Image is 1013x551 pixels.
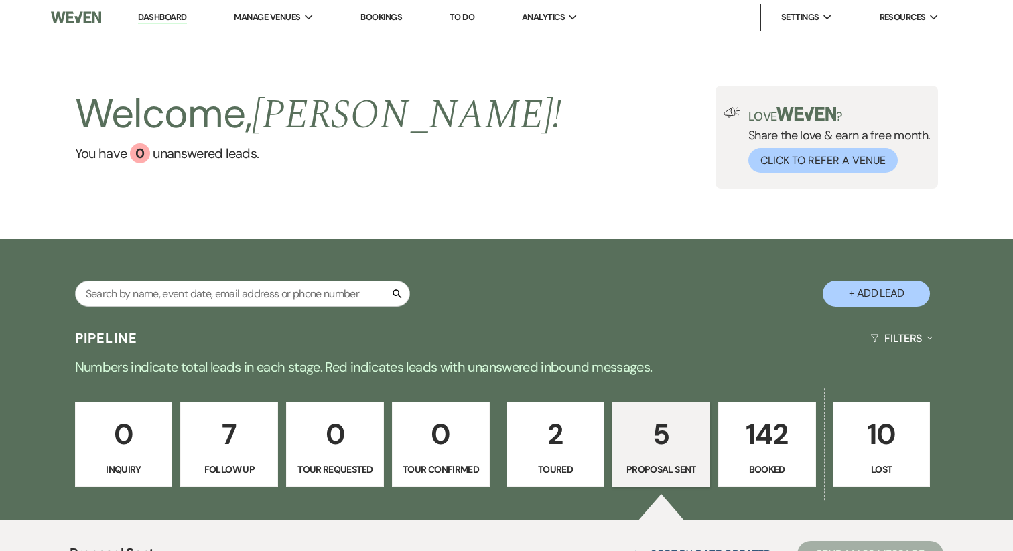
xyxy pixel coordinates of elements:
p: Booked [727,462,807,477]
p: Numbers indicate total leads in each stage. Red indicates leads with unanswered inbound messages. [24,356,989,378]
p: Proposal Sent [621,462,701,477]
a: 5Proposal Sent [612,402,710,487]
p: Tour Confirmed [401,462,481,477]
p: 10 [841,412,922,457]
a: 142Booked [718,402,816,487]
div: 0 [130,143,150,163]
p: Love ? [748,107,931,123]
span: Analytics [522,11,565,24]
img: weven-logo-green.svg [776,107,836,121]
div: Share the love & earn a free month. [740,107,931,173]
p: 142 [727,412,807,457]
p: 2 [515,412,596,457]
span: Resources [880,11,926,24]
button: + Add Lead [823,281,930,307]
p: Follow Up [189,462,269,477]
img: Weven Logo [51,3,101,31]
a: 0Inquiry [75,402,173,487]
button: Click to Refer a Venue [748,148,898,173]
h3: Pipeline [75,329,138,347]
p: Toured [515,462,596,477]
p: 7 [189,412,269,457]
p: Inquiry [84,462,164,477]
span: [PERSON_NAME] ! [252,84,561,146]
a: 0Tour Confirmed [392,402,490,487]
a: Bookings [360,11,402,23]
p: Tour Requested [295,462,375,477]
a: Dashboard [138,11,186,24]
span: Settings [781,11,819,24]
img: loud-speaker-illustration.svg [724,107,740,118]
a: To Do [450,11,474,23]
a: You have 0 unanswered leads. [75,143,562,163]
p: 0 [295,412,375,457]
h2: Welcome, [75,86,562,143]
button: Filters [865,321,938,356]
a: 10Lost [833,402,931,487]
p: 0 [84,412,164,457]
a: 2Toured [506,402,604,487]
span: Manage Venues [234,11,300,24]
a: 0Tour Requested [286,402,384,487]
p: 5 [621,412,701,457]
p: 0 [401,412,481,457]
a: 7Follow Up [180,402,278,487]
input: Search by name, event date, email address or phone number [75,281,410,307]
p: Lost [841,462,922,477]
